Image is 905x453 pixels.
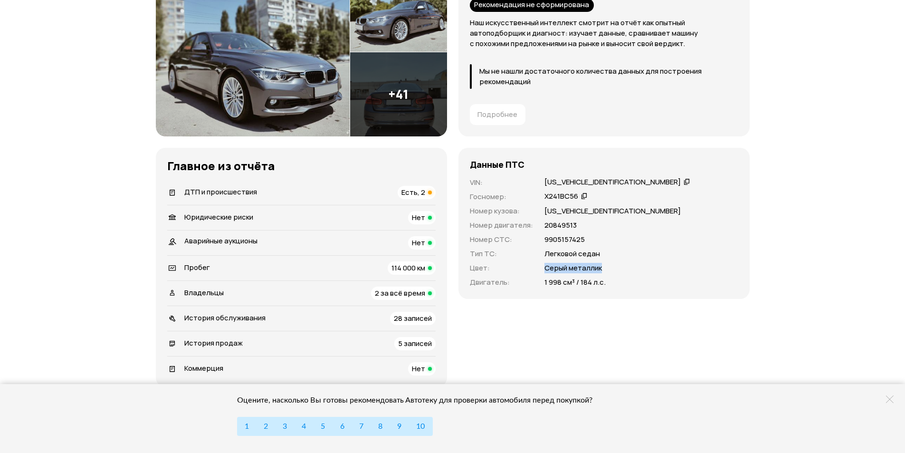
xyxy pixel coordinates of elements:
[397,423,401,430] span: 9
[412,212,425,222] span: Нет
[378,423,382,430] span: 8
[237,395,605,405] div: Оцените, насколько Вы готовы рекомендовать Автотеку для проверки автомобиля перед покупкой?
[544,192,578,202] div: Х241ВС56
[302,423,306,430] span: 4
[375,288,425,298] span: 2 за всё время
[184,212,253,222] span: Юридические риски
[184,187,257,197] span: ДТП и происшествия
[470,220,533,231] p: Номер двигателя :
[416,423,425,430] span: 10
[391,263,425,273] span: 114 000 км
[544,263,602,273] p: Серый металлик
[359,423,363,430] span: 7
[340,423,344,430] span: 6
[470,249,533,259] p: Тип ТС :
[321,423,325,430] span: 5
[245,423,249,430] span: 1
[333,417,352,436] button: 6
[470,206,533,216] p: Номер кузова :
[470,263,533,273] p: Цвет :
[184,338,243,348] span: История продаж
[256,417,276,436] button: 2
[184,363,223,373] span: Коммерция
[544,234,585,245] p: 9905157425
[184,236,257,246] span: Аварийные аукционы
[544,249,600,259] p: Легковой седан
[394,313,432,323] span: 28 записей
[352,417,371,436] button: 7
[398,338,432,348] span: 5 записей
[544,277,606,288] p: 1 998 см³ / 184 л.с.
[470,234,533,245] p: Номер СТС :
[264,423,268,430] span: 2
[184,313,266,323] span: История обслуживания
[167,159,436,173] h3: Главное из отчёта
[479,66,738,87] p: Мы не нашли достаточного количества данных для построения рекомендаций
[412,238,425,248] span: Нет
[390,417,409,436] button: 9
[184,288,224,298] span: Владельцы
[470,18,738,49] p: Наш искусственный интеллект смотрит на отчёт как опытный автоподборщик и диагност: изучает данные...
[283,423,287,430] span: 3
[294,417,314,436] button: 4
[544,206,681,216] p: [US_VEHICLE_IDENTIFICATION_NUMBER]
[470,192,533,202] p: Госномер :
[237,417,257,436] button: 1
[412,364,425,374] span: Нет
[470,277,533,288] p: Двигатель :
[470,159,524,170] h4: Данные ПТС
[184,262,210,272] span: Пробег
[544,177,681,187] div: [US_VEHICLE_IDENTIFICATION_NUMBER]
[409,417,432,436] button: 10
[401,187,425,197] span: Есть, 2
[313,417,333,436] button: 5
[371,417,390,436] button: 8
[544,220,577,231] p: 20849513
[275,417,295,436] button: 3
[470,177,533,188] p: VIN :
